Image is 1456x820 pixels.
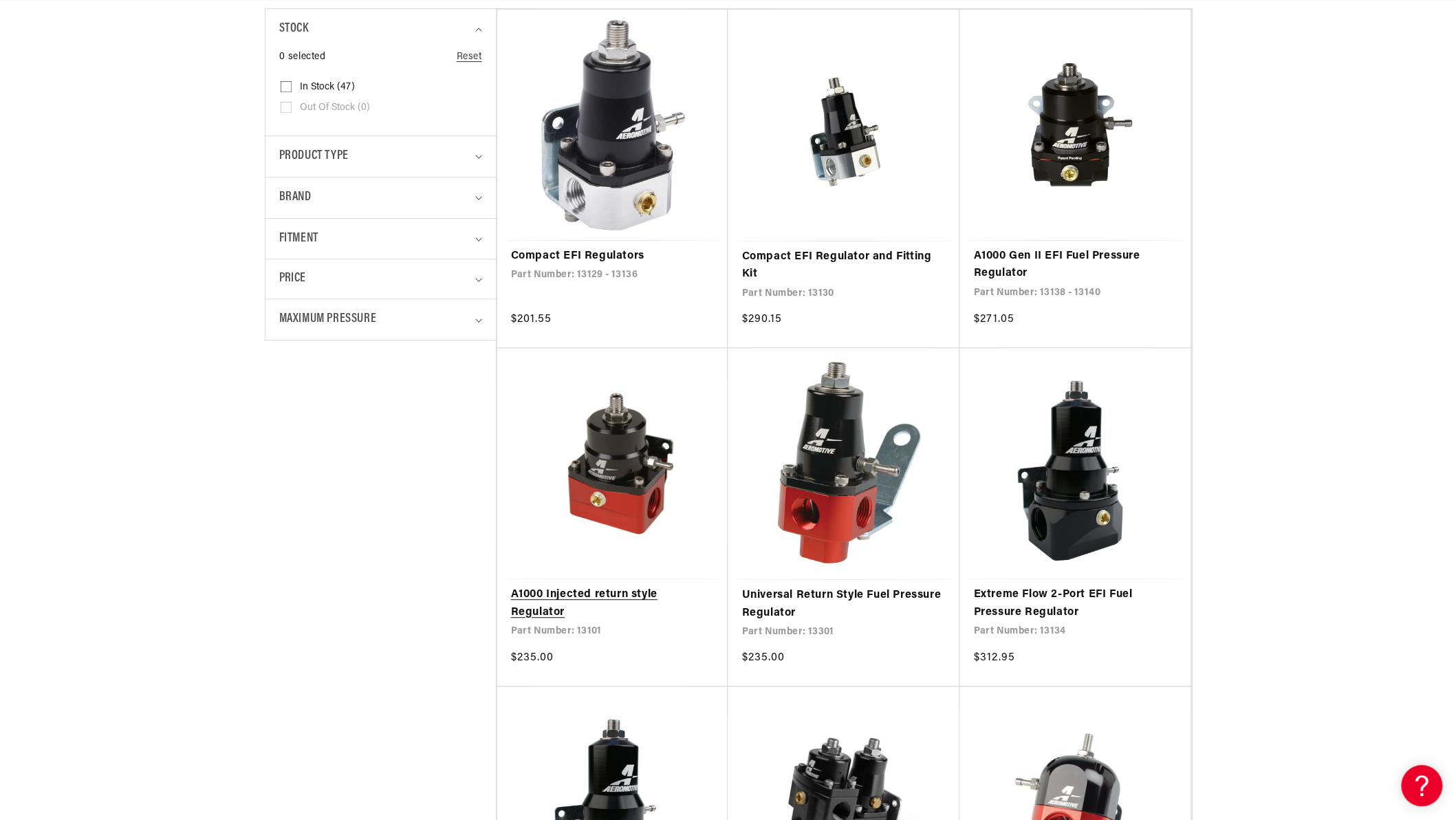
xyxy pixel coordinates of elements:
span: Price [279,270,306,288]
span: Stock [279,19,309,39]
summary: Product type (0 selected) [279,136,482,177]
summary: Price [279,259,482,299]
summary: Stock (0 selected) [279,9,482,50]
a: Compact EFI Regulator and Fitting Kit [741,248,946,283]
a: Compact EFI Regulators [511,248,715,266]
summary: Brand (0 selected) [279,177,482,218]
span: Product type [279,147,349,166]
a: A1000 Gen II EFI Fuel Pressure Regulator [973,248,1177,283]
a: Extreme Flow 2-Port EFI Fuel Pressure Regulator [973,586,1177,621]
span: Fitment [279,229,318,249]
span: Brand [279,188,312,208]
span: 0 selected [279,50,326,65]
a: Universal Return Style Fuel Pressure Regulator [741,587,946,622]
a: Reset [457,50,482,65]
span: In stock (47) [300,81,355,94]
span: Out of stock (0) [300,102,370,114]
summary: Maximum Pressure (0 selected) [279,299,482,340]
span: Maximum Pressure [279,310,377,330]
summary: Fitment (0 selected) [279,219,482,259]
a: A1000 Injected return style Regulator [511,586,715,621]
